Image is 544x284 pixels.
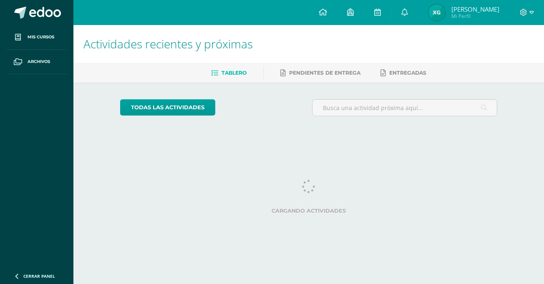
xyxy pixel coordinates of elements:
span: Pendientes de entrega [289,70,360,76]
a: todas las Actividades [120,99,215,116]
a: Pendientes de entrega [280,66,360,80]
span: Actividades recientes y próximas [83,36,253,52]
a: Entregadas [380,66,426,80]
a: Mis cursos [7,25,67,50]
img: 83e7cf6e796d57b8bd93183efde389e2.png [428,4,445,21]
a: Tablero [211,66,247,80]
a: Archivos [7,50,67,74]
span: Mis cursos [28,34,54,40]
span: [PERSON_NAME] [451,5,499,13]
label: Cargando actividades [120,208,498,214]
span: Archivos [28,58,50,65]
span: Mi Perfil [451,13,499,20]
span: Tablero [222,70,247,76]
span: Cerrar panel [23,273,55,279]
input: Busca una actividad próxima aquí... [312,100,497,116]
span: Entregadas [389,70,426,76]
